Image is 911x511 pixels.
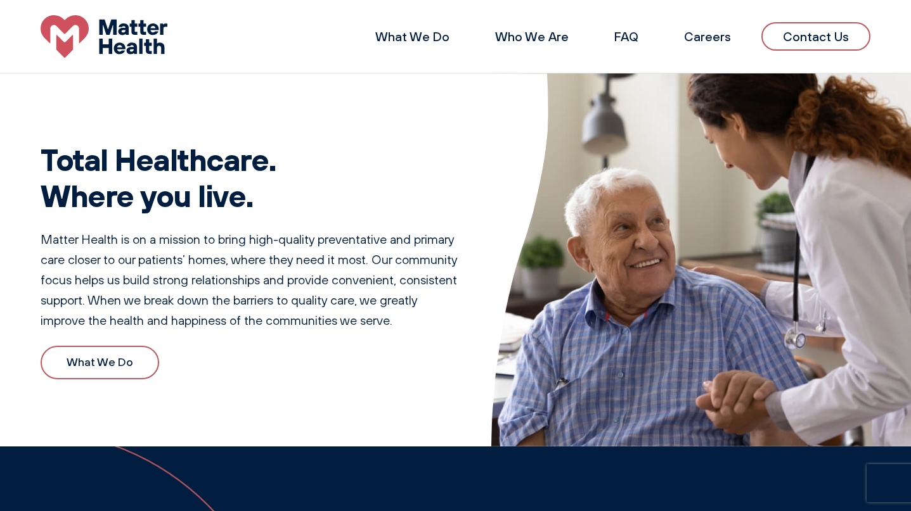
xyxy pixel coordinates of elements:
[614,28,638,44] a: FAQ
[684,28,731,44] a: Careers
[375,28,449,44] a: What We Do
[41,141,461,214] h1: Total Healthcare. Where you live.
[495,28,569,44] a: Who We Are
[761,22,870,51] a: Contact Us
[41,229,461,331] p: Matter Health is on a mission to bring high-quality preventative and primary care closer to our p...
[41,346,159,379] a: What We Do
